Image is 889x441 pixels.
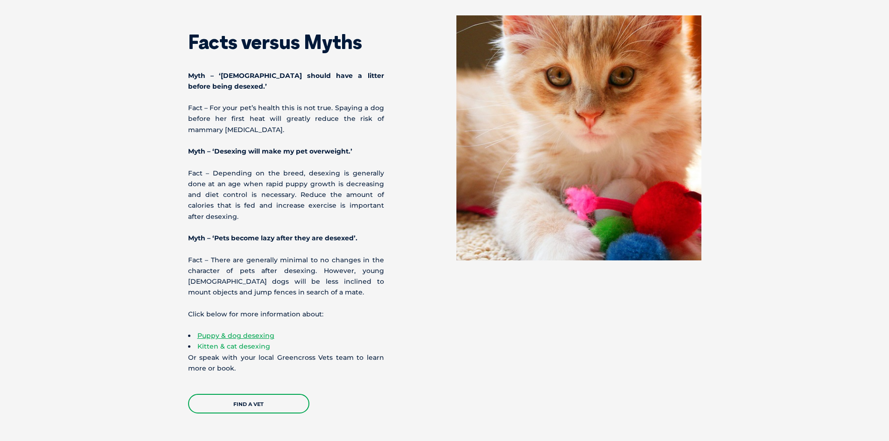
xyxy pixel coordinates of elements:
b: Myth – ‘Pets become lazy after they are desexed’. [188,234,357,242]
h2: Facts versus Myths [188,32,384,52]
p: Fact – Depending on the breed, desexing is generally done at an age when rapid puppy growth is de... [188,168,384,222]
b: Myth – ‘[DEMOGRAPHIC_DATA] should have a litter before being desexed.’ [188,71,384,91]
a: Kitten & cat desexing [197,342,270,350]
b: Myth – ‘Desexing will make my pet overweight.’ [188,147,352,155]
a: Find a Vet [188,394,309,413]
p: Fact – There are generally minimal to no changes in the character of pets after desexing. However... [188,255,384,298]
p: Click below for more information about: [188,309,384,320]
a: Puppy & dog desexing [197,331,274,340]
p: Fact – For your pet’s health this is not true. Spaying a dog before her first heat will greatly r... [188,103,384,135]
p: Or speak with your local Greencross Vets team to learn more or book. [188,352,384,374]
